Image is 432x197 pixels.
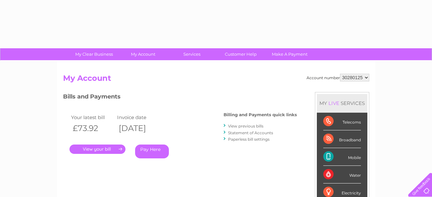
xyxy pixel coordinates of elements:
td: Invoice date [115,113,162,122]
a: My Clear Business [68,48,121,60]
div: Water [323,166,361,183]
a: Statement of Accounts [228,130,273,135]
h4: Billing and Payments quick links [224,112,297,117]
a: Make A Payment [263,48,316,60]
h2: My Account [63,74,369,86]
th: [DATE] [115,122,162,135]
div: Mobile [323,148,361,166]
a: Pay Here [135,145,169,158]
div: MY SERVICES [317,94,367,112]
a: . [69,145,125,154]
div: Telecoms [323,113,361,130]
div: Account number [307,74,369,81]
a: Paperless bill settings [228,137,270,142]
th: £73.92 [69,122,116,135]
td: Your latest bill [69,113,116,122]
a: My Account [116,48,170,60]
div: Broadband [323,130,361,148]
div: LIVE [327,100,341,106]
a: Services [165,48,218,60]
a: Customer Help [214,48,267,60]
h3: Bills and Payments [63,92,297,103]
a: View previous bills [228,124,263,128]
